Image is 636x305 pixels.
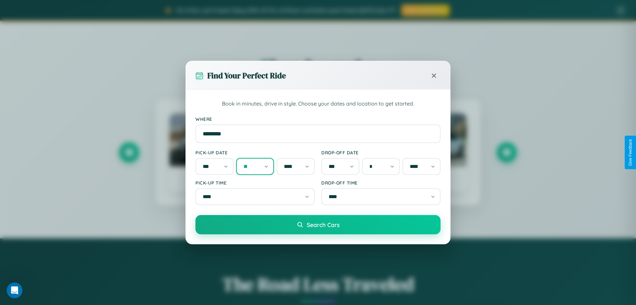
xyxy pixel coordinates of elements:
span: Search Cars [307,221,340,228]
label: Where [195,116,441,122]
p: Book in minutes, drive in style. Choose your dates and location to get started. [195,100,441,108]
label: Drop-off Time [321,180,441,186]
button: Search Cars [195,215,441,234]
label: Pick-up Date [195,150,315,155]
h3: Find Your Perfect Ride [207,70,286,81]
label: Pick-up Time [195,180,315,186]
label: Drop-off Date [321,150,441,155]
